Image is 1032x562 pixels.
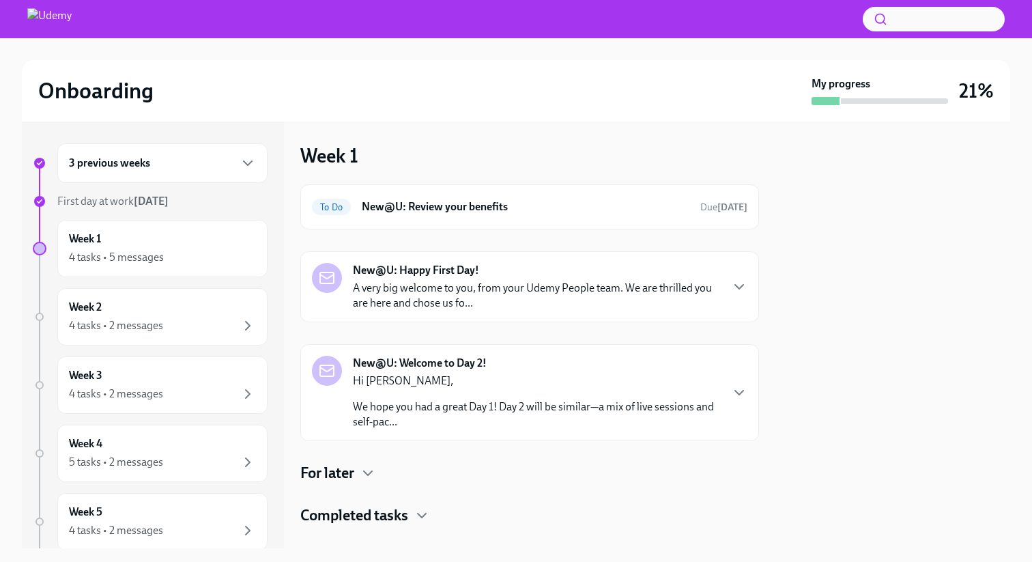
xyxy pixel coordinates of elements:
div: 3 previous weeks [57,143,268,183]
a: Week 24 tasks • 2 messages [33,288,268,346]
p: A very big welcome to you, from your Udemy People team. We are thrilled you are here and chose us... [353,281,720,311]
span: First day at work [57,195,169,208]
strong: [DATE] [134,195,169,208]
h3: 21% [959,79,994,103]
h6: 3 previous weeks [69,156,150,171]
span: Due [700,201,747,213]
h6: Week 3 [69,368,102,383]
strong: New@U: Welcome to Day 2! [353,356,487,371]
strong: New@U: Happy First Day! [353,263,479,278]
h6: Week 2 [69,300,102,315]
h2: Onboarding [38,77,154,104]
a: To DoNew@U: Review your benefitsDue[DATE] [312,196,747,218]
div: 5 tasks • 2 messages [69,455,163,470]
h6: Week 1 [69,231,101,247]
strong: [DATE] [717,201,747,213]
p: Hi [PERSON_NAME], [353,374,720,389]
a: First day at work[DATE] [33,194,268,209]
h4: For later [300,463,354,483]
a: Week 34 tasks • 2 messages [33,356,268,414]
h6: Week 5 [69,505,102,520]
div: 4 tasks • 2 messages [69,387,163,402]
h4: Completed tasks [300,505,408,526]
p: We hope you had a great Day 1! Day 2 will be similar—a mix of live sessions and self-pac... [353,399,720,430]
img: Udemy [27,8,72,30]
a: Week 54 tasks • 2 messages [33,493,268,550]
div: 4 tasks • 2 messages [69,318,163,333]
div: 4 tasks • 5 messages [69,250,164,265]
strong: My progress [812,76,870,92]
h6: New@U: Review your benefits [362,199,689,214]
span: October 13th, 2025 11:00 [700,201,747,214]
a: Week 14 tasks • 5 messages [33,220,268,277]
h6: Week 4 [69,436,102,451]
a: Week 45 tasks • 2 messages [33,425,268,482]
div: Completed tasks [300,505,759,526]
div: 4 tasks • 2 messages [69,523,163,538]
h3: Week 1 [300,143,358,168]
div: For later [300,463,759,483]
span: To Do [312,202,351,212]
